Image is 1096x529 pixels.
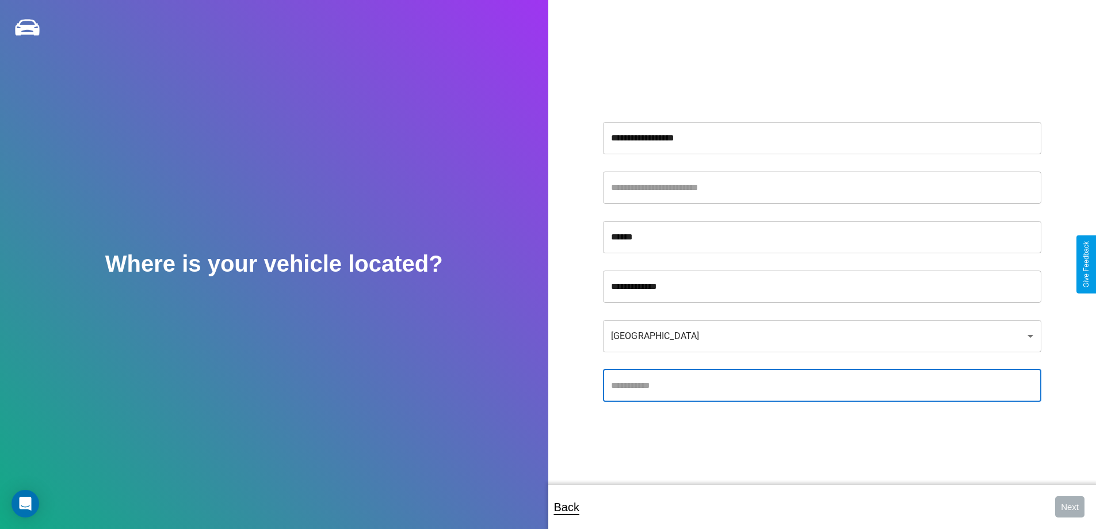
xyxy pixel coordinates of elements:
[1055,496,1084,517] button: Next
[554,497,579,517] p: Back
[12,490,39,517] div: Open Intercom Messenger
[603,320,1041,352] div: [GEOGRAPHIC_DATA]
[105,251,443,277] h2: Where is your vehicle located?
[1082,241,1090,288] div: Give Feedback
